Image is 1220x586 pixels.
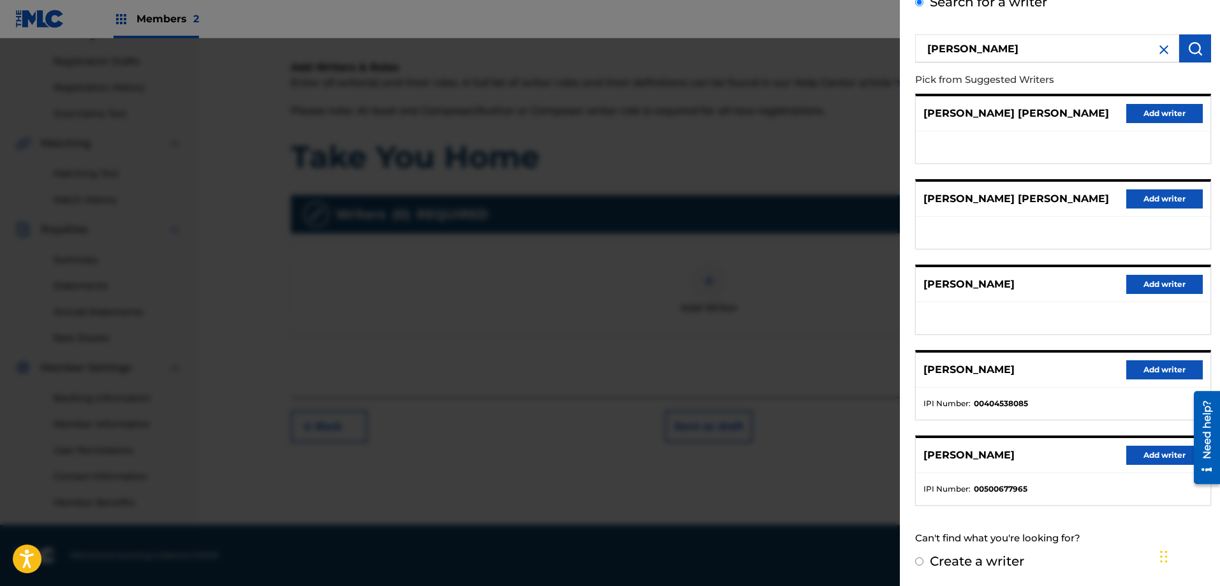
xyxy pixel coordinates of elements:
[923,277,1015,292] p: [PERSON_NAME]
[1126,360,1203,379] button: Add writer
[1156,42,1172,57] img: close
[923,483,971,495] span: IPI Number :
[923,191,1109,207] p: [PERSON_NAME] [PERSON_NAME]
[915,525,1211,552] div: Can't find what you're looking for?
[1126,189,1203,209] button: Add writer
[193,13,199,25] span: 2
[923,398,971,409] span: IPI Number :
[1187,41,1203,56] img: Search Works
[15,10,64,28] img: MLC Logo
[1126,446,1203,465] button: Add writer
[974,483,1027,495] strong: 00500677965
[1126,275,1203,294] button: Add writer
[974,398,1028,409] strong: 00404538085
[1184,386,1220,489] iframe: Resource Center
[1160,538,1168,576] div: Drag
[136,11,199,26] span: Members
[1126,104,1203,123] button: Add writer
[915,34,1179,62] input: Search writer's name or IPI Number
[923,362,1015,377] p: [PERSON_NAME]
[915,66,1138,94] p: Pick from Suggested Writers
[923,106,1109,121] p: [PERSON_NAME] [PERSON_NAME]
[1156,525,1220,586] iframe: Chat Widget
[114,11,129,27] img: Top Rightsholders
[930,553,1024,569] label: Create a writer
[923,448,1015,463] p: [PERSON_NAME]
